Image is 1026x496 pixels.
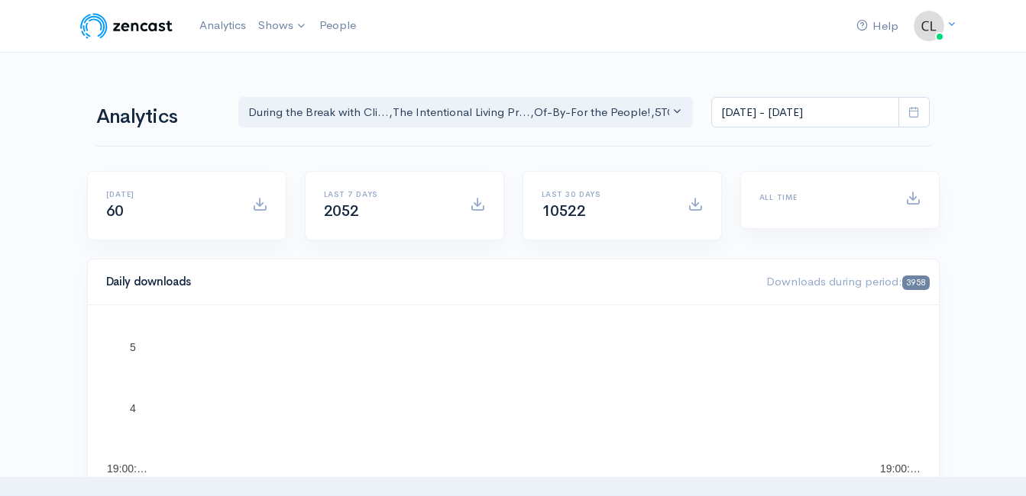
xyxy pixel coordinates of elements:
a: People [313,9,362,42]
span: 10522 [542,201,586,221]
h4: Daily downloads [106,275,749,288]
a: Analytics [193,9,252,42]
img: ZenCast Logo [78,11,175,41]
button: During the Break with Cli..., The Intentional Living Pr..., Of-By-For the People!, 5TO9 COACHING,... [238,97,694,128]
h6: Last 30 days [542,190,669,198]
h1: Analytics [96,106,220,128]
text: 4 [130,402,136,414]
span: 2052 [324,201,359,221]
svg: A chart. [106,324,921,476]
a: Help [850,10,905,43]
text: 19:00:… [107,462,147,475]
text: 5 [130,341,136,353]
span: 60 [106,201,124,221]
h6: Last 7 days [324,190,452,198]
span: Downloads during period: [766,274,929,288]
div: During the Break with Cli... , The Intentional Living Pr... , Of-By-For the People! , 5TO9 COACHI... [248,104,670,121]
a: Shows [252,9,313,43]
text: 19:00:… [880,462,921,475]
img: ... [914,11,944,41]
span: 3958 [902,275,929,290]
h6: All time [759,193,887,201]
input: analytics date range selector [711,97,899,128]
h6: [DATE] [106,190,234,198]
